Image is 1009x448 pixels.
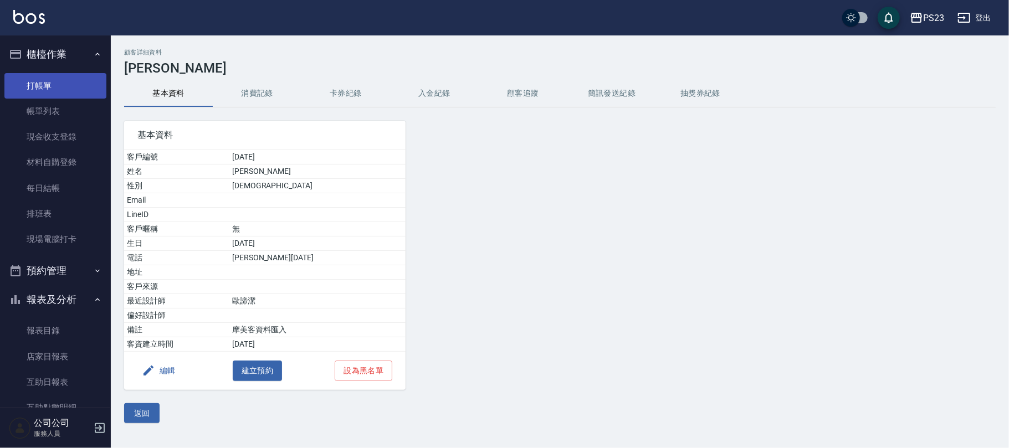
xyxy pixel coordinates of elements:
[4,344,106,369] a: 店家日報表
[213,80,301,107] button: 消費記錄
[229,294,406,308] td: 歐諦潔
[124,80,213,107] button: 基本資料
[4,40,106,69] button: 櫃檯作業
[124,164,229,179] td: 姓名
[229,236,406,251] td: [DATE]
[124,222,229,236] td: 客戶暱稱
[4,369,106,395] a: 互助日報表
[9,417,31,439] img: Person
[905,7,949,29] button: PS23
[124,323,229,337] td: 備註
[124,294,229,308] td: 最近設計師
[229,179,406,193] td: [DEMOGRAPHIC_DATA]
[137,130,392,141] span: 基本資料
[4,395,106,420] a: 互助點數明細
[4,150,106,175] a: 材料自購登錄
[953,8,996,28] button: 登出
[923,11,944,25] div: PS23
[4,285,106,314] button: 報表及分析
[229,337,406,352] td: [DATE]
[567,80,656,107] button: 簡訊發送紀錄
[124,337,229,352] td: 客資建立時間
[124,251,229,265] td: 電話
[4,73,106,99] a: 打帳單
[124,150,229,164] td: 客戶編號
[229,251,406,265] td: [PERSON_NAME][DATE]
[4,226,106,252] a: 現場電腦打卡
[229,222,406,236] td: 無
[124,265,229,280] td: 地址
[301,80,390,107] button: 卡券紀錄
[390,80,479,107] button: 入金紀錄
[13,10,45,24] img: Logo
[233,361,283,381] button: 建立預約
[4,318,106,343] a: 報表目錄
[137,361,180,381] button: 編輯
[124,308,229,323] td: 偏好設計師
[229,323,406,337] td: 摩美客資料匯入
[4,176,106,201] a: 每日結帳
[878,7,900,29] button: save
[4,99,106,124] a: 帳單列表
[479,80,567,107] button: 顧客追蹤
[656,80,745,107] button: 抽獎券紀錄
[229,164,406,179] td: [PERSON_NAME]
[124,49,996,56] h2: 顧客詳細資料
[4,256,106,285] button: 預約管理
[4,124,106,150] a: 現金收支登錄
[124,403,160,424] button: 返回
[124,179,229,193] td: 性別
[335,361,392,381] button: 設為黑名單
[124,193,229,208] td: Email
[34,418,90,429] h5: 公司公司
[124,208,229,222] td: LineID
[229,150,406,164] td: [DATE]
[34,429,90,439] p: 服務人員
[124,60,996,76] h3: [PERSON_NAME]
[124,236,229,251] td: 生日
[124,280,229,294] td: 客戶來源
[4,201,106,226] a: 排班表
